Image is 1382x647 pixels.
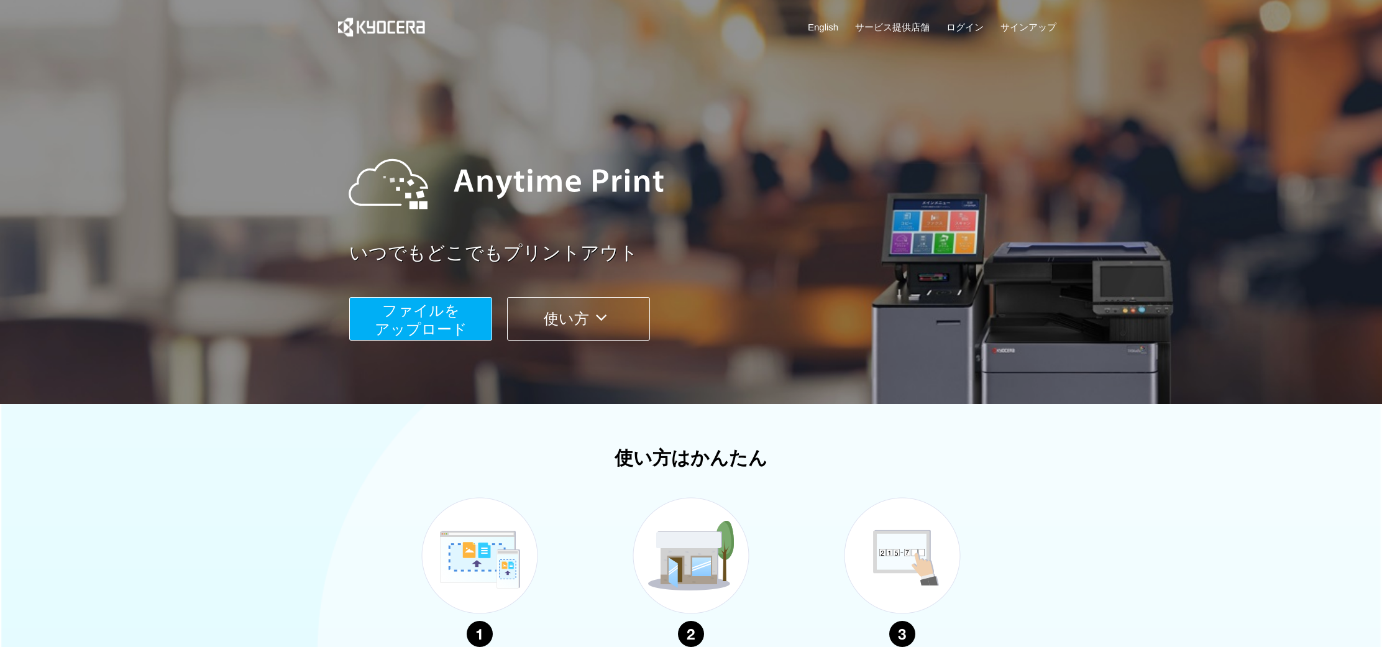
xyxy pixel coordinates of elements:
a: English [808,21,838,34]
a: サインアップ [1000,21,1056,34]
button: ファイルを​​アップロード [349,297,492,341]
a: サービス提供店舗 [855,21,930,34]
span: ファイルを ​​アップロード [375,302,467,337]
a: ログイン [946,21,984,34]
a: いつでもどこでもプリントアウト [349,240,1064,267]
button: 使い方 [507,297,650,341]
